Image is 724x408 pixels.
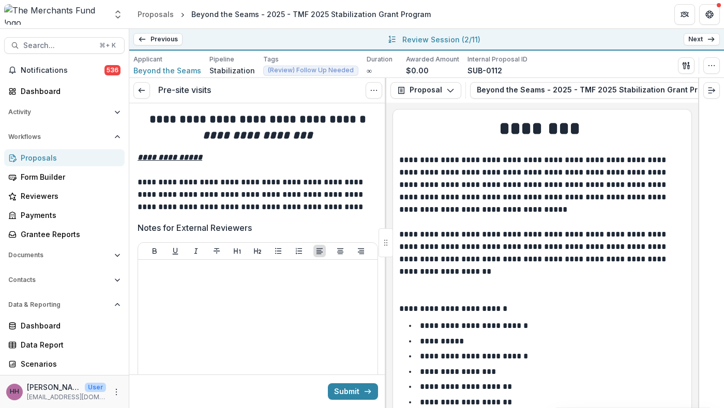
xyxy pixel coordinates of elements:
button: Heading 1 [231,245,244,257]
p: Tags [263,55,279,64]
button: Bold [148,245,161,257]
div: Reviewers [21,191,116,201]
a: Scenarios [4,355,125,372]
a: Dashboard [4,317,125,334]
button: Strike [210,245,223,257]
a: Dashboard [4,83,125,100]
p: Notes for External Reviewers [138,222,252,234]
span: Workflows [8,133,110,140]
span: Activity [8,108,110,116]
span: 536 [104,65,120,75]
p: Pipeline [209,55,234,64]
div: ⌘ + K [97,40,118,51]
button: Open Workflows [4,129,125,145]
a: Previous [133,33,183,45]
a: Beyond the Seams [133,65,201,76]
a: Reviewers [4,187,125,205]
span: Search... [23,41,93,50]
span: Documents [8,252,110,259]
span: Notifications [21,66,104,75]
button: Italicize [190,245,202,257]
button: Bullet List [272,245,284,257]
button: Align Right [355,245,367,257]
p: Internal Proposal ID [467,55,527,64]
p: Applicant [133,55,162,64]
button: Align Left [313,245,326,257]
p: Awarded Amount [406,55,459,64]
span: (Review) Follow Up Needed [268,67,354,74]
button: Open Contacts [4,272,125,288]
button: Notifications536 [4,62,125,79]
button: Open Documents [4,247,125,263]
p: Stabilization [209,65,255,76]
button: More [110,386,123,398]
div: Dashboard [21,320,116,331]
div: Proposals [138,9,174,20]
a: Proposals [133,7,178,22]
button: Open Activity [4,104,125,120]
button: Options [366,82,382,99]
button: Search... [4,37,125,54]
img: The Merchants Fund logo [4,4,107,25]
button: Get Help [699,4,720,25]
p: Review Session ( 2/11 ) [402,34,480,45]
div: Helen Horstmann-Allen [10,388,19,395]
div: Proposals [21,152,116,163]
div: Scenarios [21,358,116,369]
button: All submissions [386,33,398,45]
button: Open entity switcher [111,4,125,25]
p: $0.00 [406,65,429,76]
p: ∞ [367,65,372,76]
button: Underline [169,245,182,257]
div: Form Builder [21,171,116,182]
a: Data Report [4,336,125,353]
span: Contacts [8,276,110,284]
button: Submit [328,383,378,400]
p: SUB-0112 [467,65,502,76]
nav: breadcrumb [133,7,435,22]
button: Align Center [334,245,346,257]
h3: Pre-site visits [158,85,211,95]
p: User [85,383,106,392]
a: Proposals [4,149,125,166]
div: Data Report [21,339,116,350]
p: Duration [367,55,393,64]
button: Open Data & Reporting [4,296,125,313]
div: Beyond the Seams - 2025 - TMF 2025 Stabilization Grant Program [191,9,431,20]
span: Data & Reporting [8,301,110,308]
button: Partners [674,4,695,25]
div: Dashboard [21,86,116,97]
button: Expand right [703,82,720,99]
div: Payments [21,210,116,221]
p: [PERSON_NAME] [27,382,81,393]
a: Payments [4,207,125,224]
button: Ordered List [293,245,305,257]
a: Grantee Reports [4,226,125,243]
p: [EMAIL_ADDRESS][DOMAIN_NAME] [27,393,106,402]
button: Proposal [390,82,461,99]
button: Heading 2 [251,245,264,257]
a: Form Builder [4,168,125,185]
div: Grantee Reports [21,229,116,240]
a: Next [684,33,720,45]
